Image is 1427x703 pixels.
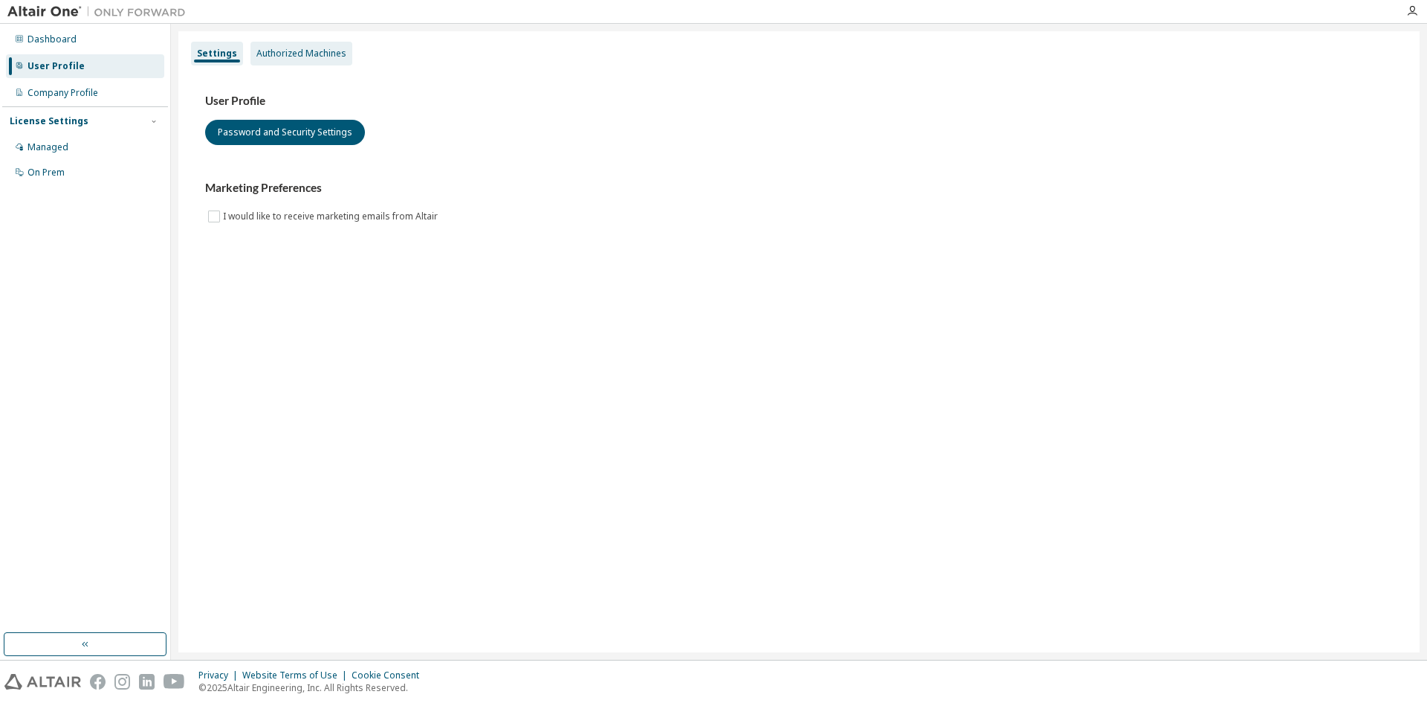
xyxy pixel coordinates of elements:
div: Company Profile [27,87,98,99]
div: Privacy [198,670,242,681]
img: facebook.svg [90,674,106,690]
img: linkedin.svg [139,674,155,690]
div: Managed [27,141,68,153]
div: Authorized Machines [256,48,346,60]
img: youtube.svg [164,674,185,690]
h3: Marketing Preferences [205,181,1393,196]
h3: User Profile [205,94,1393,109]
div: Settings [197,48,237,60]
div: Dashboard [27,33,77,45]
p: © 2025 Altair Engineering, Inc. All Rights Reserved. [198,681,428,694]
label: I would like to receive marketing emails from Altair [223,208,441,225]
div: On Prem [27,167,65,179]
img: altair_logo.svg [4,674,81,690]
div: Website Terms of Use [242,670,352,681]
div: User Profile [27,60,85,72]
button: Password and Security Settings [205,120,365,145]
img: instagram.svg [114,674,130,690]
div: Cookie Consent [352,670,428,681]
div: License Settings [10,115,88,127]
img: Altair One [7,4,193,19]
